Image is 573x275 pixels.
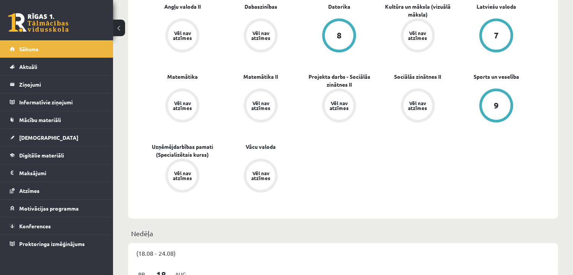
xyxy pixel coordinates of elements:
a: Vēl nav atzīmes [143,18,222,54]
a: Mācību materiāli [10,111,104,128]
a: Vēl nav atzīmes [143,159,222,194]
a: Rīgas 1. Tālmācības vidusskola [8,13,69,32]
div: Vēl nav atzīmes [250,171,271,180]
div: Vēl nav atzīmes [250,31,271,40]
div: 9 [494,101,498,110]
span: Konferences [19,223,51,229]
span: Motivācijas programma [19,205,79,212]
span: Mācību materiāli [19,116,61,123]
a: Matemātika [167,73,198,81]
span: Digitālie materiāli [19,152,64,159]
a: Maksājumi [10,164,104,182]
legend: Ziņojumi [19,76,104,93]
a: Latviešu valoda [476,3,516,11]
a: Motivācijas programma [10,200,104,217]
a: Atzīmes [10,182,104,199]
a: [DEMOGRAPHIC_DATA] [10,129,104,146]
a: Digitālie materiāli [10,147,104,164]
a: Sports un veselība [473,73,519,81]
a: Sociālās zinātnes II [394,73,441,81]
span: [DEMOGRAPHIC_DATA] [19,134,78,141]
span: Atzīmes [19,187,40,194]
a: Kultūra un māksla (vizuālā māksla) [379,3,457,18]
a: Vēl nav atzīmes [222,89,300,124]
a: Vēl nav atzīmes [379,89,457,124]
div: Vēl nav atzīmes [172,31,193,40]
a: Vēl nav atzīmes [379,18,457,54]
a: Vēl nav atzīmes [222,18,300,54]
div: Vēl nav atzīmes [172,101,193,110]
a: Vācu valoda [246,143,276,151]
p: Nedēļa [131,228,555,238]
a: 7 [457,18,535,54]
a: Datorika [328,3,350,11]
a: Angļu valoda II [164,3,201,11]
a: Informatīvie ziņojumi [10,93,104,111]
a: Vēl nav atzīmes [300,89,378,124]
span: Sākums [19,46,38,52]
div: 7 [494,31,498,40]
a: Vēl nav atzīmes [222,159,300,194]
div: 8 [337,31,342,40]
a: Matemātika II [243,73,278,81]
a: Ziņojumi [10,76,104,93]
div: Vēl nav atzīmes [329,101,350,110]
div: Vēl nav atzīmes [407,101,428,110]
a: Sākums [10,40,104,58]
div: Vēl nav atzīmes [250,101,271,110]
a: Projekta darbs - Sociālās zinātnes II [300,73,378,89]
a: Vēl nav atzīmes [143,89,222,124]
a: 9 [457,89,535,124]
a: Dabaszinības [244,3,277,11]
div: Vēl nav atzīmes [407,31,428,40]
a: Konferences [10,217,104,235]
legend: Informatīvie ziņojumi [19,93,104,111]
div: (18.08 - 24.08) [128,243,558,263]
a: Proktoringa izmēģinājums [10,235,104,252]
div: Vēl nav atzīmes [172,171,193,180]
span: Aktuāli [19,63,37,70]
legend: Maksājumi [19,164,104,182]
a: Uzņēmējdarbības pamati (Specializētais kurss) [143,143,222,159]
a: 8 [300,18,378,54]
span: Proktoringa izmēģinājums [19,240,85,247]
a: Aktuāli [10,58,104,75]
